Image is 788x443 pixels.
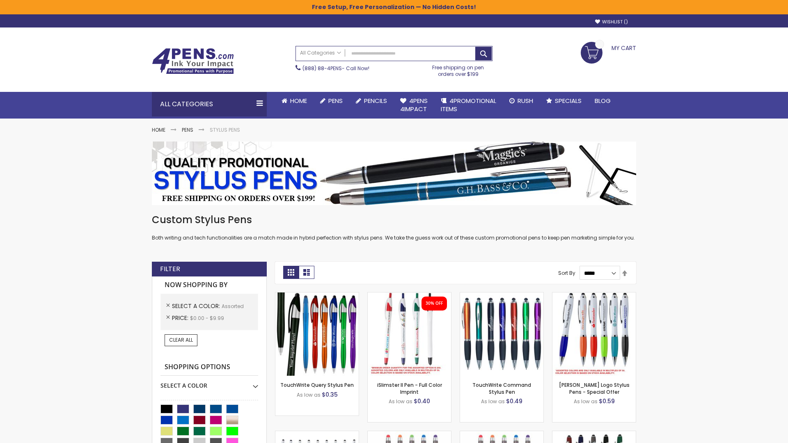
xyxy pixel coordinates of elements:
[595,96,611,105] span: Blog
[283,266,299,279] strong: Grid
[222,303,244,310] span: Assorted
[552,292,636,376] img: Kimberly Logo Stylus Pens-Assorted
[169,336,193,343] span: Clear All
[172,302,222,310] span: Select A Color
[322,390,338,399] span: $0.35
[364,96,387,105] span: Pencils
[160,376,258,390] div: Select A Color
[160,359,258,376] strong: Shopping Options
[210,126,240,133] strong: Stylus Pens
[518,96,533,105] span: Rush
[441,96,496,113] span: 4PROMOTIONAL ITEMS
[160,265,180,274] strong: Filter
[275,292,359,299] a: TouchWrite Query Stylus Pen-Assorted
[595,19,628,25] a: Wishlist
[296,46,345,60] a: All Categories
[152,92,267,116] div: All Categories
[574,398,598,405] span: As low as
[460,292,543,376] img: TouchWrite Command Stylus Pen-Assorted
[275,92,314,110] a: Home
[165,334,197,346] a: Clear All
[368,292,451,299] a: iSlimster II - Full Color-Assorted
[302,65,369,72] span: - Call Now!
[300,50,341,56] span: All Categories
[552,292,636,299] a: Kimberly Logo Stylus Pens-Assorted
[314,92,349,110] a: Pens
[414,397,430,405] span: $0.40
[460,431,543,438] a: Islander Softy Gel with Stylus - ColorJet Imprint-Assorted
[540,92,588,110] a: Specials
[152,213,636,226] h1: Custom Stylus Pens
[599,397,615,405] span: $0.59
[280,381,354,388] a: TouchWrite Query Stylus Pen
[400,96,428,113] span: 4Pens 4impact
[275,292,359,376] img: TouchWrite Query Stylus Pen-Assorted
[503,92,540,110] a: Rush
[588,92,617,110] a: Blog
[160,276,258,294] strong: Now Shopping by
[328,96,343,105] span: Pens
[368,431,451,438] a: Islander Softy Gel Pen with Stylus-Assorted
[152,213,636,242] div: Both writing and tech functionalities are a match made in hybrid perfection with stylus pens. We ...
[302,65,342,72] a: (888) 88-4PENS
[152,48,234,74] img: 4Pens Custom Pens and Promotional Products
[349,92,394,110] a: Pencils
[389,398,412,405] span: As low as
[559,381,630,395] a: [PERSON_NAME] Logo Stylus Pens - Special Offer
[394,92,434,119] a: 4Pens4impact
[506,397,522,405] span: $0.49
[377,381,442,395] a: iSlimster II Pen - Full Color Imprint
[481,398,505,405] span: As low as
[460,292,543,299] a: TouchWrite Command Stylus Pen-Assorted
[424,61,493,78] div: Free shipping on pen orders over $199
[182,126,193,133] a: Pens
[152,126,165,133] a: Home
[426,301,443,306] div: 30% OFF
[172,314,190,322] span: Price
[558,269,575,276] label: Sort By
[368,292,451,376] img: iSlimster II - Full Color-Assorted
[190,315,224,322] span: $0.00 - $9.99
[290,96,307,105] span: Home
[434,92,503,119] a: 4PROMOTIONALITEMS
[555,96,582,105] span: Specials
[275,431,359,438] a: Stiletto Advertising Stylus Pens-Assorted
[552,431,636,438] a: Custom Soft Touch® Metal Pens with Stylus-Assorted
[297,391,321,398] span: As low as
[152,142,636,205] img: Stylus Pens
[472,381,531,395] a: TouchWrite Command Stylus Pen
